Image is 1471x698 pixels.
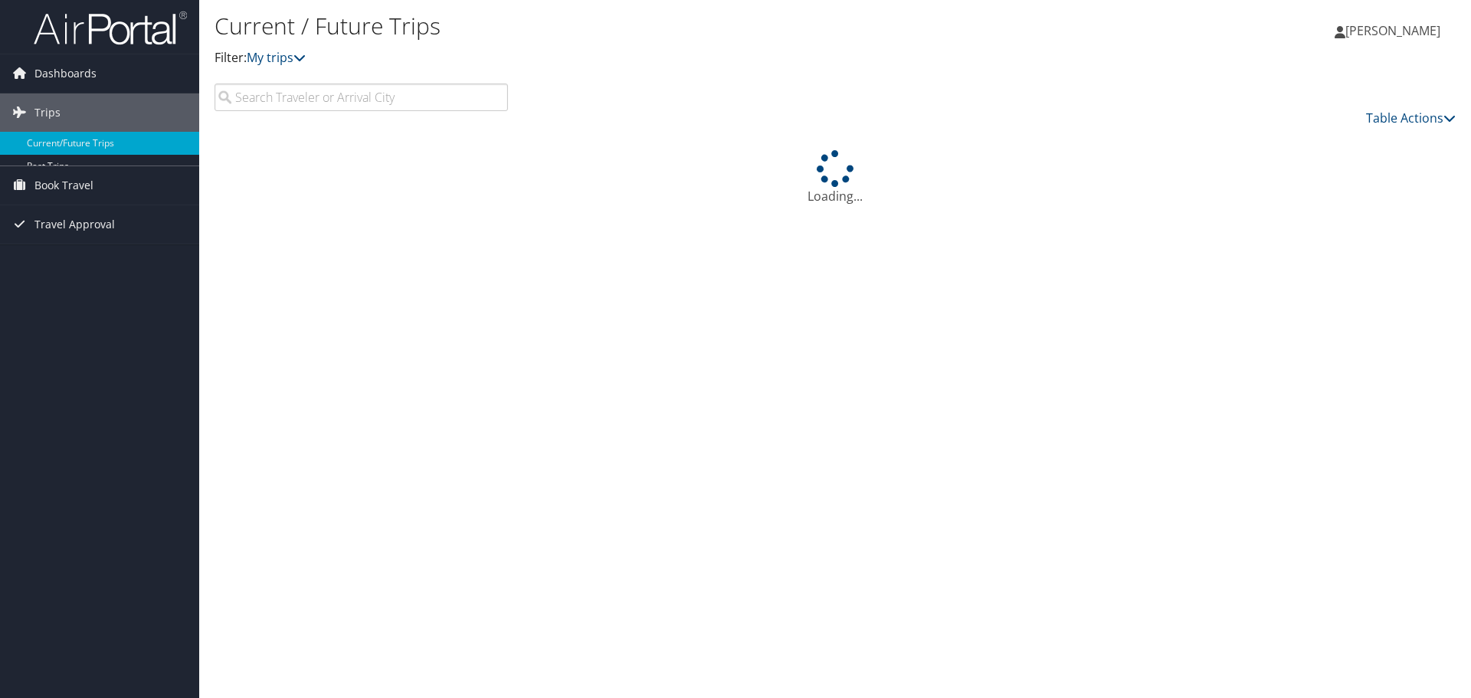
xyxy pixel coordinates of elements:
span: Trips [34,93,61,132]
img: airportal-logo.png [34,10,187,46]
a: My trips [247,49,306,66]
span: [PERSON_NAME] [1345,22,1440,39]
p: Filter: [215,48,1042,68]
a: Table Actions [1366,110,1456,126]
input: Search Traveler or Arrival City [215,84,508,111]
a: [PERSON_NAME] [1335,8,1456,54]
div: Loading... [215,150,1456,205]
span: Travel Approval [34,205,115,244]
span: Book Travel [34,166,93,205]
span: Dashboards [34,54,97,93]
h1: Current / Future Trips [215,10,1042,42]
